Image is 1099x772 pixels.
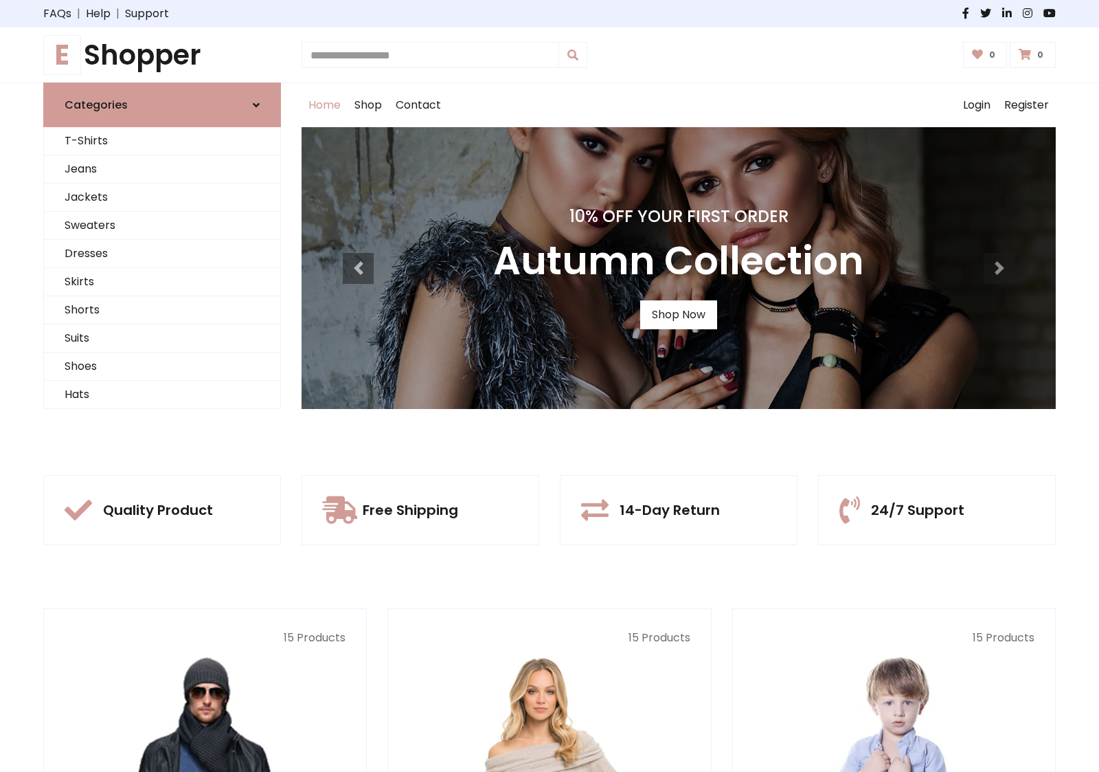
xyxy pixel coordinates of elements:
span: | [111,5,125,22]
a: Jackets [44,184,280,212]
a: Shoes [44,353,280,381]
a: Support [125,5,169,22]
a: Login [956,83,997,127]
a: Shop Now [640,300,717,329]
h1: Shopper [43,38,281,71]
a: Suits [44,324,280,353]
p: 15 Products [754,630,1034,646]
a: Register [997,83,1056,127]
a: Sweaters [44,212,280,240]
a: Contact [389,83,448,127]
span: 0 [986,49,999,61]
h5: 14-Day Return [620,502,720,518]
a: Home [302,83,348,127]
h5: Free Shipping [363,502,458,518]
span: E [43,35,81,75]
a: Help [86,5,111,22]
h3: Autumn Collection [493,238,864,284]
a: Hats [44,381,280,409]
a: EShopper [43,38,281,71]
h5: 24/7 Support [871,502,964,518]
a: Shop [348,83,389,127]
p: 15 Products [65,630,345,646]
h5: Quality Product [103,502,213,518]
a: 0 [1010,42,1056,68]
a: FAQs [43,5,71,22]
a: Skirts [44,268,280,296]
h4: 10% Off Your First Order [493,207,864,227]
a: Shorts [44,296,280,324]
a: 0 [963,42,1008,68]
span: | [71,5,86,22]
a: T-Shirts [44,127,280,155]
h6: Categories [65,98,128,111]
span: 0 [1034,49,1047,61]
p: 15 Products [409,630,690,646]
a: Categories [43,82,281,127]
a: Dresses [44,240,280,268]
a: Jeans [44,155,280,184]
